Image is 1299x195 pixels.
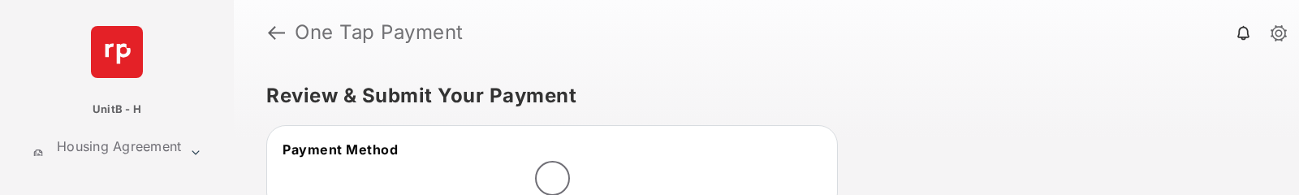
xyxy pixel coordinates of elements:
p: UnitB - H [93,102,141,118]
strong: One Tap Payment [295,23,464,42]
span: Payment Method [283,141,398,158]
img: svg+xml;base64,PHN2ZyB4bWxucz0iaHR0cDovL3d3dy53My5vcmcvMjAwMC9zdmciIHdpZHRoPSI2NCIgaGVpZ2h0PSI2NC... [91,26,143,78]
h5: Review & Submit Your Payment [266,86,1254,106]
a: Housing Agreement Options [26,135,183,174]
